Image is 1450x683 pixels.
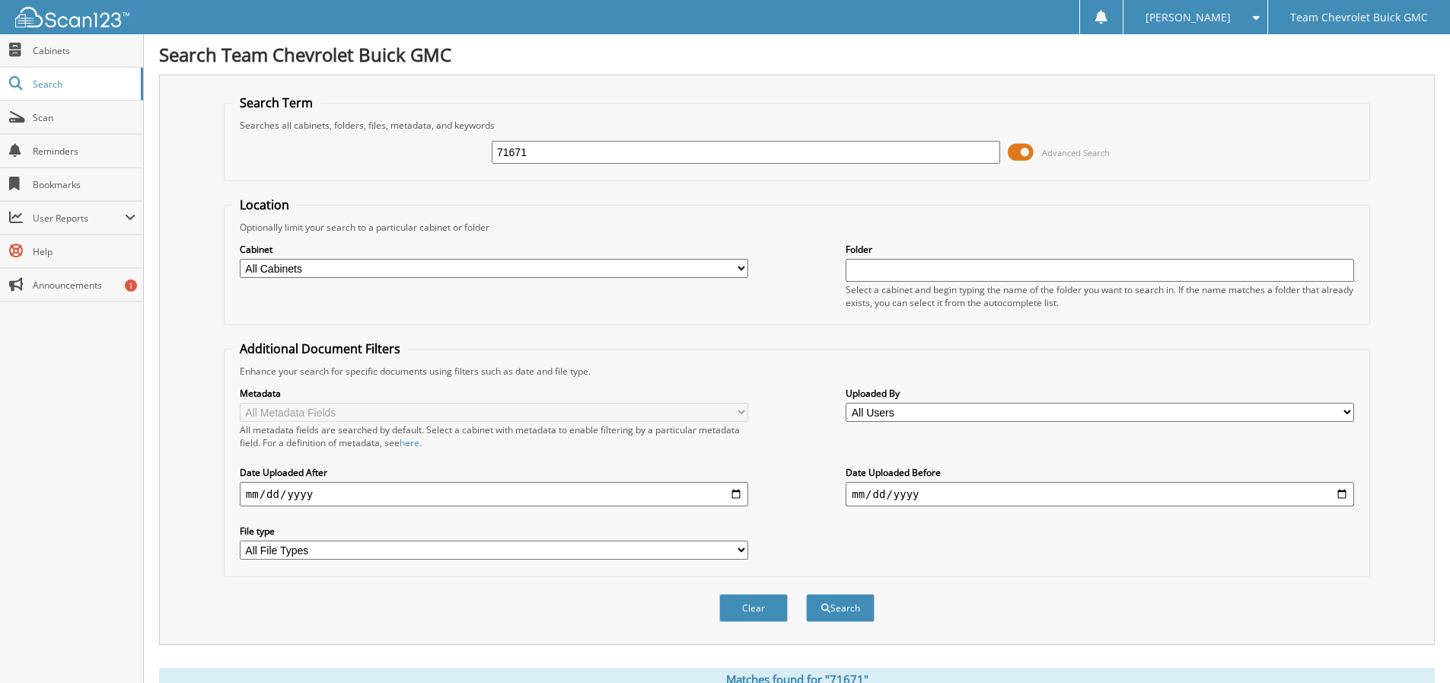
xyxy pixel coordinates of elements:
[400,436,419,449] a: here
[232,365,1362,378] div: Enhance your search for specific documents using filters such as date and file type.
[846,243,1354,256] label: Folder
[240,466,748,479] label: Date Uploaded After
[1042,147,1110,158] span: Advanced Search
[232,221,1362,234] div: Optionally limit your search to a particular cabinet or folder
[846,466,1354,479] label: Date Uploaded Before
[1146,13,1231,22] span: [PERSON_NAME]
[240,243,748,256] label: Cabinet
[232,340,408,357] legend: Additional Document Filters
[33,44,135,57] span: Cabinets
[159,42,1435,67] h1: Search Team Chevrolet Buick GMC
[33,178,135,191] span: Bookmarks
[33,145,135,158] span: Reminders
[240,387,748,400] label: Metadata
[240,423,748,449] div: All metadata fields are searched by default. Select a cabinet with metadata to enable filtering b...
[240,482,748,506] input: start
[846,482,1354,506] input: end
[719,594,788,622] button: Clear
[33,245,135,258] span: Help
[240,525,748,538] label: File type
[232,119,1362,132] div: Searches all cabinets, folders, files, metadata, and keywords
[15,7,129,27] img: scan123-logo-white.svg
[846,387,1354,400] label: Uploaded By
[232,196,297,213] legend: Location
[1290,13,1428,22] span: Team Chevrolet Buick GMC
[232,94,320,111] legend: Search Term
[33,78,133,91] span: Search
[33,111,135,124] span: Scan
[33,212,125,225] span: User Reports
[125,279,137,292] div: 1
[846,283,1354,309] div: Select a cabinet and begin typing the name of the folder you want to search in. If the name match...
[33,279,135,292] span: Announcements
[806,594,875,622] button: Search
